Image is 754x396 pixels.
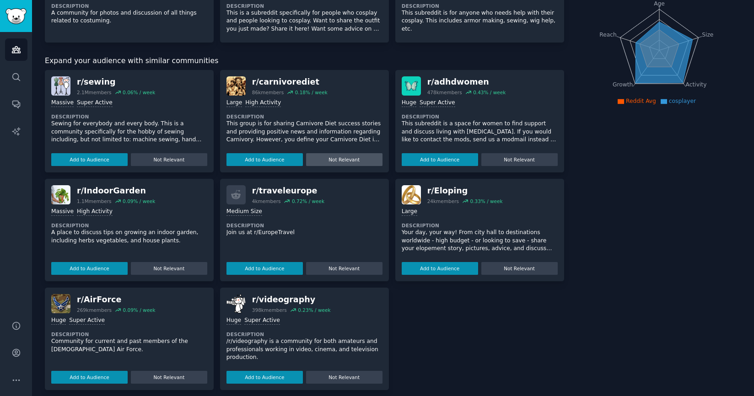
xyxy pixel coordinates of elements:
[245,99,281,107] div: High Activity
[51,316,66,325] div: Huge
[226,9,382,33] p: This is a subreddit specifically for people who cosplay and people looking to cosplay. Want to sh...
[51,294,70,313] img: AirForce
[77,198,112,204] div: 1.1M members
[298,307,330,313] div: 0.23 % / week
[226,229,382,237] p: Join us at r/EuropeTravel
[51,208,74,216] div: Massive
[226,316,241,325] div: Huge
[473,89,506,96] div: 0.43 % / week
[123,307,155,313] div: 0.09 % / week
[402,185,421,204] img: Eloping
[51,9,207,25] p: A community for photos and discussion of all things related to costuming.
[226,337,382,362] p: /r/videography is a community for both amateurs and professionals working in video, cinema, and t...
[252,198,281,204] div: 4k members
[226,113,382,120] dt: Description
[226,294,246,313] img: videography
[306,153,382,166] button: Not Relevant
[427,89,462,96] div: 478k members
[295,89,328,96] div: 0.18 % / week
[226,153,303,166] button: Add to Audience
[51,222,207,229] dt: Description
[470,198,502,204] div: 0.33 % / week
[51,120,207,144] p: Sewing for everybody and every body. This is a community specifically for the hobby of sewing inc...
[226,331,382,337] dt: Description
[306,262,382,275] button: Not Relevant
[244,316,280,325] div: Super Active
[252,76,328,88] div: r/ carnivorediet
[252,307,287,313] div: 398k members
[427,185,503,197] div: r/ Eloping
[51,153,128,166] button: Add to Audience
[226,3,382,9] dt: Description
[252,185,324,197] div: r/ traveleurope
[51,99,74,107] div: Massive
[613,81,633,88] tspan: Growth
[123,89,155,96] div: 0.06 % / week
[77,99,113,107] div: Super Active
[402,113,558,120] dt: Description
[654,0,665,7] tspan: Age
[402,99,416,107] div: Huge
[669,98,696,104] span: cosplayer
[226,99,242,107] div: Large
[626,98,656,104] span: Reddit Avg
[402,3,558,9] dt: Description
[402,222,558,229] dt: Description
[131,371,207,384] button: Not Relevant
[131,262,207,275] button: Not Relevant
[226,120,382,144] p: This group is for sharing Carnivore Diet success stories and providing positive news and informat...
[77,89,112,96] div: 2.1M members
[123,198,155,204] div: 0.09 % / week
[252,89,284,96] div: 86k members
[402,153,478,166] button: Add to Audience
[45,55,218,67] span: Expand your audience with similar communities
[226,222,382,229] dt: Description
[51,113,207,120] dt: Description
[51,371,128,384] button: Add to Audience
[131,153,207,166] button: Not Relevant
[427,198,459,204] div: 24k members
[402,76,421,96] img: adhdwomen
[599,31,617,37] tspan: Reach
[481,262,558,275] button: Not Relevant
[226,76,246,96] img: carnivorediet
[51,229,207,245] p: A place to discuss tips on growing an indoor garden, including herbs vegetables, and house plants.
[51,3,207,9] dt: Description
[402,229,558,253] p: Your day, your way! From city hall to destinations worldwide - high budget - or looking to save -...
[427,76,506,88] div: r/ adhdwomen
[306,371,382,384] button: Not Relevant
[252,294,331,305] div: r/ videography
[51,262,128,275] button: Add to Audience
[702,31,713,37] tspan: Size
[77,294,156,305] div: r/ AirForce
[77,185,155,197] div: r/ IndoorGarden
[402,120,558,144] p: This subreddit is a space for women to find support and discuss living with [MEDICAL_DATA]. If yo...
[51,337,207,353] p: Community for current and past members of the [DEMOGRAPHIC_DATA] Air Force.
[226,262,303,275] button: Add to Audience
[402,208,417,216] div: Large
[402,262,478,275] button: Add to Audience
[51,331,207,337] dt: Description
[77,208,113,216] div: High Activity
[51,185,70,204] img: IndoorGarden
[292,198,324,204] div: 0.72 % / week
[685,81,706,88] tspan: Activity
[402,9,558,33] p: This subreddit is for anyone who needs help with their cosplay. This includes armor making, sewin...
[77,307,112,313] div: 269k members
[51,76,70,96] img: sewing
[420,99,455,107] div: Super Active
[226,208,262,216] div: Medium Size
[77,76,155,88] div: r/ sewing
[481,153,558,166] button: Not Relevant
[226,371,303,384] button: Add to Audience
[69,316,105,325] div: Super Active
[5,8,27,24] img: GummySearch logo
